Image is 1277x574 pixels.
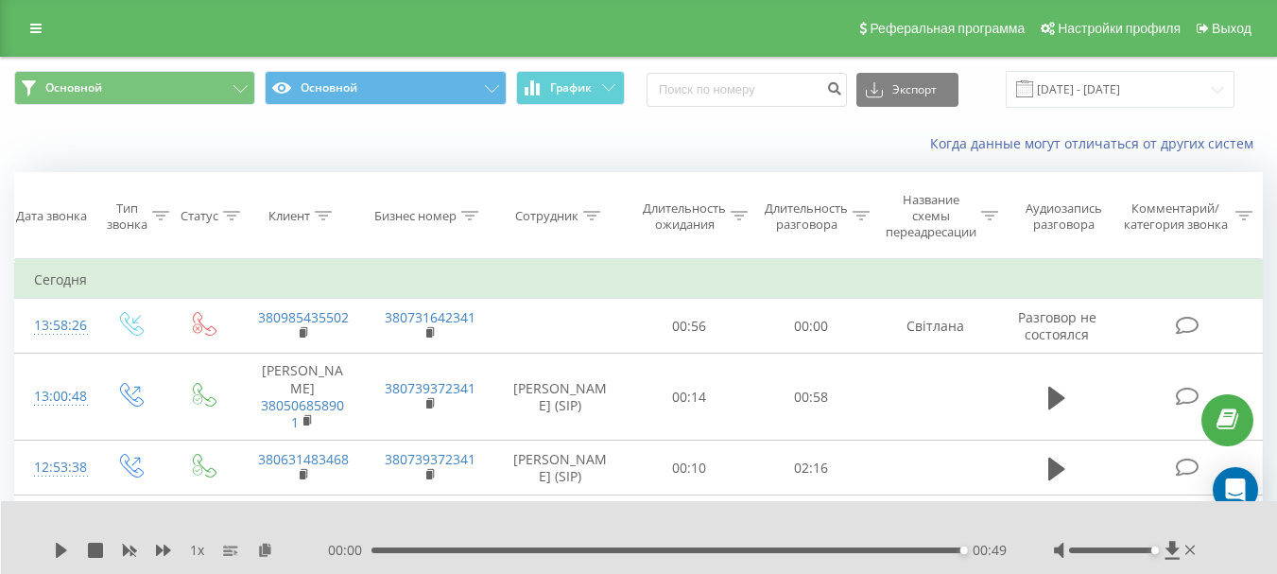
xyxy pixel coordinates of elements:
span: Реферальная программа [870,21,1025,36]
div: Accessibility label [1151,547,1159,554]
span: 00:49 [973,541,1007,560]
button: Основной [14,71,255,105]
a: Когда данные могут отличаться от других систем [930,134,1263,152]
div: Статус [181,208,218,224]
div: Длительность разговора [765,200,848,233]
td: 00:56 [629,299,751,354]
a: 380739372341 [385,379,475,397]
a: 380985435502 [258,308,349,326]
a: 380739372341 [385,450,475,468]
div: Комментарий/категория звонка [1120,200,1231,233]
td: Сегодня [15,261,1263,299]
span: Разговор не состоялся [1018,308,1096,343]
button: Экспорт [856,73,958,107]
div: Open Intercom Messenger [1213,467,1258,513]
div: Длительность ожидания [643,200,726,233]
button: Основной [265,71,506,105]
td: 00:10 [629,441,751,496]
button: График [516,71,625,105]
div: Аудиозапись разговора [1016,200,1112,233]
div: Дата звонка [16,208,87,224]
td: Світлана [872,299,999,354]
a: 380631483468 [258,450,349,468]
div: Тип звонка [107,200,147,233]
span: 1 x [190,541,204,560]
td: [PERSON_NAME] [239,354,366,441]
a: 380506858901 [261,396,344,431]
td: 02:16 [751,441,872,496]
td: [PERSON_NAME] (SIP) [492,354,629,441]
a: 380731642341 [385,308,475,326]
div: 12:53:38 [34,449,74,486]
div: 13:58:26 [34,307,74,344]
input: Поиск по номеру [647,73,847,107]
td: 00:14 [629,354,751,441]
div: Бизнес номер [374,208,457,224]
div: Accessibility label [960,547,968,554]
span: Выход [1212,21,1251,36]
span: График [550,81,592,95]
td: 00:58 [751,354,872,441]
td: [PERSON_NAME] (SIP) [492,441,629,496]
span: Основной [45,80,102,96]
div: Сотрудник [515,208,578,224]
div: Клиент [268,208,310,224]
div: Название схемы переадресации [886,192,976,240]
span: Настройки профиля [1058,21,1181,36]
span: 00:00 [328,541,371,560]
div: 13:00:48 [34,378,74,415]
td: 00:00 [751,299,872,354]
